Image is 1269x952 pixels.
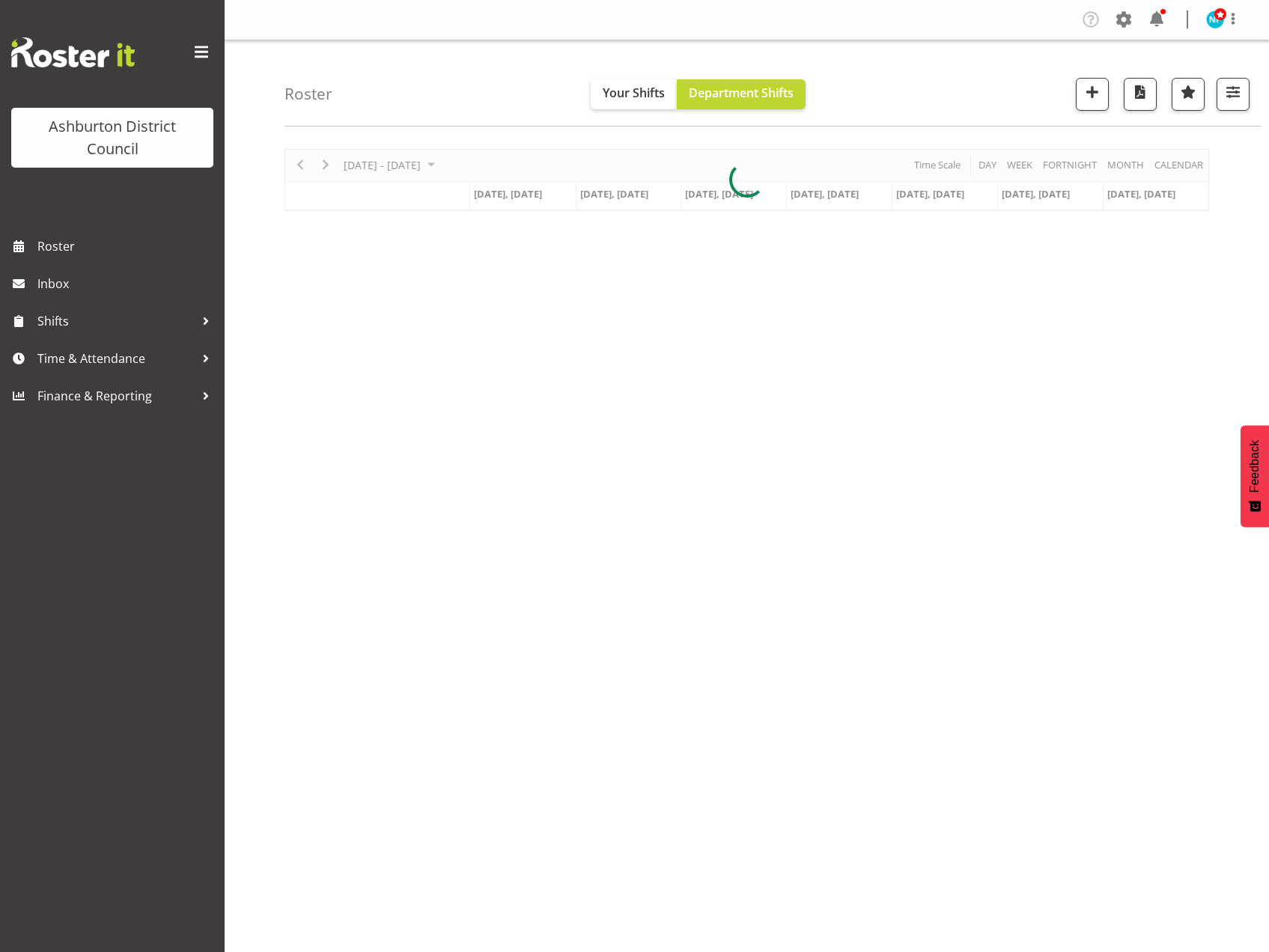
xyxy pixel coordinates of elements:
span: Inbox [37,272,217,295]
button: Feedback - Show survey [1241,425,1269,527]
img: nicky-farrell-tully10002.jpg [1206,10,1224,28]
button: Download a PDF of the roster according to the set date range. [1124,78,1157,111]
span: Roster [37,235,217,257]
img: Rosterit website logo [11,37,135,67]
button: Add a new shift [1076,78,1109,111]
button: Filter Shifts [1217,78,1250,111]
div: Ashburton District Council [26,115,198,160]
span: Department Shifts [689,85,794,101]
span: Shifts [37,310,195,332]
h4: Roster [284,85,332,103]
span: Finance & Reporting [37,385,195,407]
button: Highlight an important date within the roster. [1172,78,1205,111]
span: Feedback [1248,440,1262,492]
button: Your Shifts [591,79,677,109]
span: Your Shifts [603,85,665,101]
span: Time & Attendance [37,347,195,370]
button: Department Shifts [677,79,806,109]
